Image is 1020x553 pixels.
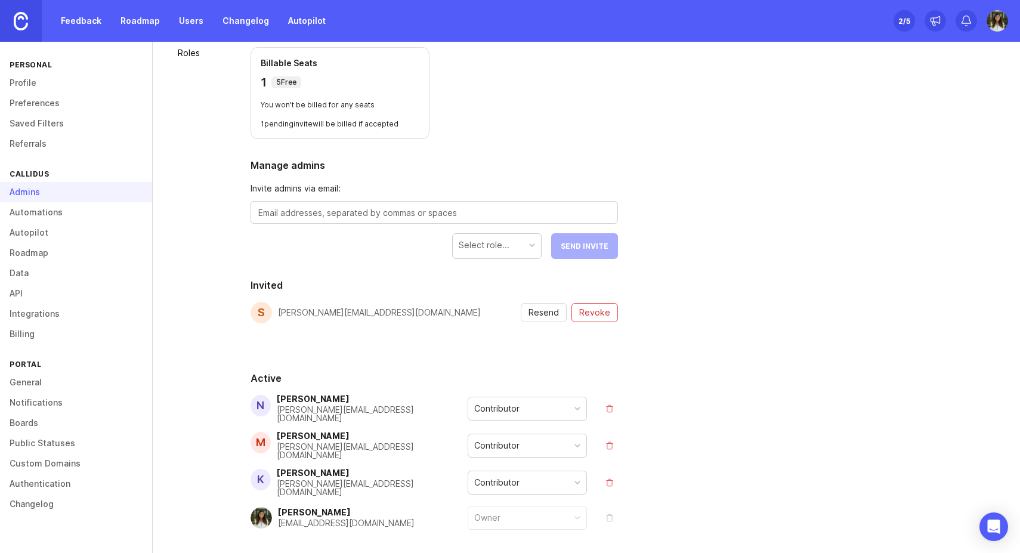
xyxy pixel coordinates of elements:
[261,119,419,129] p: 1 pending invite will be billed if accepted
[521,303,567,322] button: resend
[172,10,211,32] a: Users
[979,512,1008,541] div: Open Intercom Messenger
[571,303,618,322] button: revoke
[278,519,415,527] div: [EMAIL_ADDRESS][DOMAIN_NAME]
[277,432,468,440] div: [PERSON_NAME]
[474,439,520,452] div: Contributor
[987,10,1008,32] img: Sarina Zohdi
[277,469,468,477] div: [PERSON_NAME]
[251,278,618,292] h2: Invited
[251,158,618,172] h2: Manage admins
[113,10,167,32] a: Roadmap
[474,402,520,415] div: Contributor
[894,10,915,32] button: 2/5
[528,307,559,319] span: Resend
[277,406,468,422] div: [PERSON_NAME][EMAIL_ADDRESS][DOMAIN_NAME]
[251,395,271,416] div: N
[601,400,618,417] button: remove
[898,13,910,29] div: 2 /5
[278,308,481,317] div: [PERSON_NAME][EMAIL_ADDRESS][DOMAIN_NAME]
[251,432,271,453] div: M
[251,302,272,323] div: s
[281,10,333,32] a: Autopilot
[251,182,618,195] span: Invite admins via email:
[276,78,296,87] p: 5 Free
[171,44,214,63] a: Roles
[278,508,415,517] div: [PERSON_NAME]
[261,100,419,110] p: You won't be billed for any seats
[601,437,618,454] button: remove
[54,10,109,32] a: Feedback
[14,12,28,30] img: Canny Home
[251,371,618,385] h2: Active
[277,395,468,403] div: [PERSON_NAME]
[277,443,468,459] div: [PERSON_NAME][EMAIL_ADDRESS][DOMAIN_NAME]
[459,239,509,252] div: Select role...
[251,507,272,529] img: Sarina Zohdi
[474,476,520,489] div: Contributor
[601,509,618,526] button: remove
[251,469,271,490] div: K
[215,10,276,32] a: Changelog
[261,57,419,69] p: Billable Seats
[601,474,618,491] button: remove
[261,74,267,91] p: 1
[474,511,500,524] div: Owner
[579,307,610,319] span: Revoke
[277,480,468,496] div: [PERSON_NAME][EMAIL_ADDRESS][DOMAIN_NAME]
